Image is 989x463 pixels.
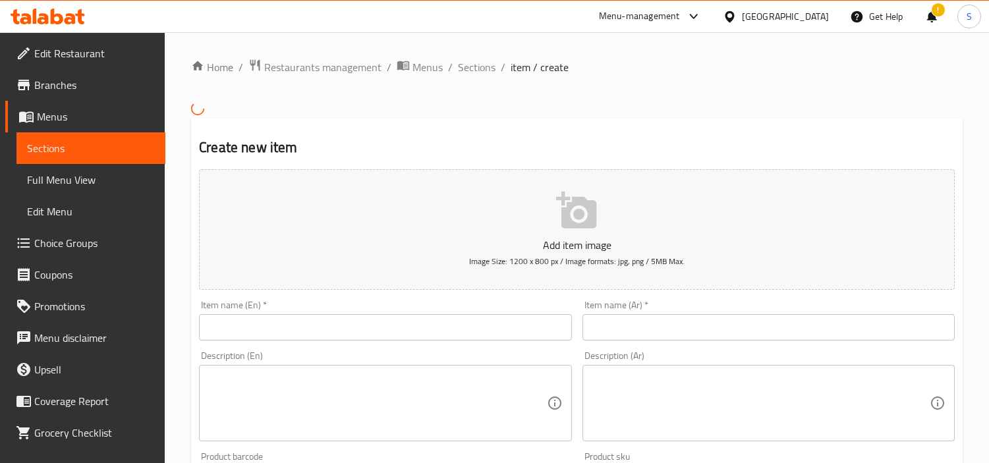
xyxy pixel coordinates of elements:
[5,227,165,259] a: Choice Groups
[199,138,955,157] h2: Create new item
[199,314,571,340] input: Enter name En
[5,101,165,132] a: Menus
[397,59,443,76] a: Menus
[5,259,165,290] a: Coupons
[27,140,155,156] span: Sections
[599,9,680,24] div: Menu-management
[5,69,165,101] a: Branches
[34,330,155,346] span: Menu disclaimer
[458,59,495,75] a: Sections
[34,425,155,441] span: Grocery Checklist
[34,45,155,61] span: Edit Restaurant
[34,298,155,314] span: Promotions
[219,237,934,253] p: Add item image
[469,254,685,269] span: Image Size: 1200 x 800 px / Image formats: jpg, png / 5MB Max.
[239,59,243,75] li: /
[27,204,155,219] span: Edit Menu
[34,235,155,251] span: Choice Groups
[5,322,165,354] a: Menu disclaimer
[191,59,233,75] a: Home
[16,164,165,196] a: Full Menu View
[34,267,155,283] span: Coupons
[248,59,381,76] a: Restaurants management
[34,77,155,93] span: Branches
[5,290,165,322] a: Promotions
[199,169,955,290] button: Add item imageImage Size: 1200 x 800 px / Image formats: jpg, png / 5MB Max.
[34,362,155,377] span: Upsell
[264,59,381,75] span: Restaurants management
[5,385,165,417] a: Coverage Report
[5,354,165,385] a: Upsell
[27,172,155,188] span: Full Menu View
[5,417,165,449] a: Grocery Checklist
[5,38,165,69] a: Edit Restaurant
[16,132,165,164] a: Sections
[16,196,165,227] a: Edit Menu
[34,393,155,409] span: Coverage Report
[967,9,972,24] span: S
[582,314,955,340] input: Enter name Ar
[742,9,829,24] div: [GEOGRAPHIC_DATA]
[37,109,155,124] span: Menus
[387,59,391,75] li: /
[448,59,453,75] li: /
[501,59,505,75] li: /
[511,59,569,75] span: item / create
[191,59,963,76] nav: breadcrumb
[412,59,443,75] span: Menus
